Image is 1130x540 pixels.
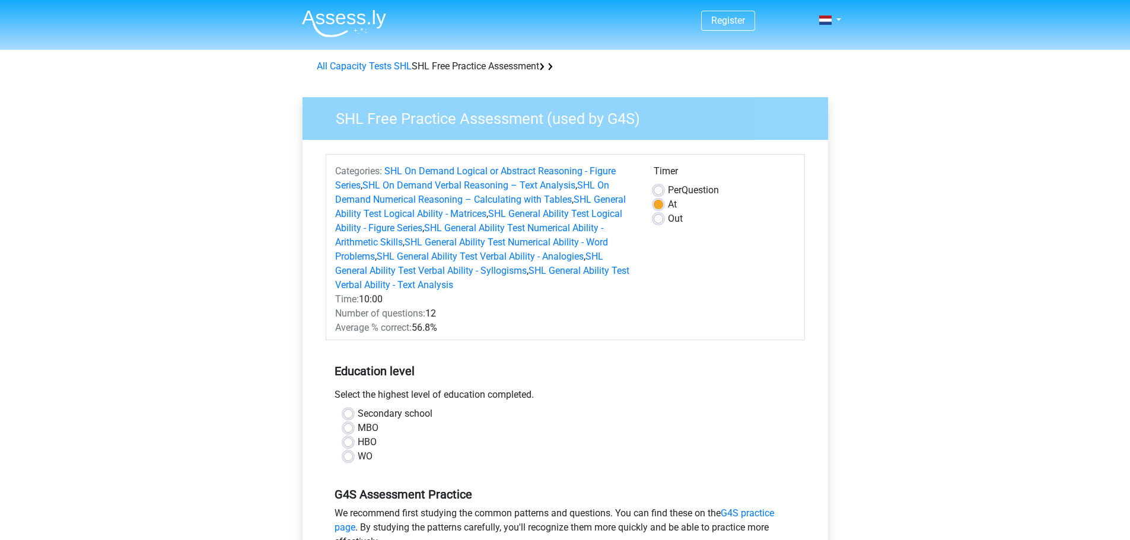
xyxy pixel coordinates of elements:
[335,364,415,378] font: Education level
[335,507,721,519] font: We recommend first studying the common patterns and questions. You can find these on the
[584,251,585,262] font: ,
[682,184,719,196] font: Question
[711,15,745,26] a: Register
[394,60,412,72] a: SHL
[335,487,472,501] font: G4S Assessment Practice
[359,293,383,305] font: 10:00
[335,389,534,400] font: Select the highest level of education completed.
[668,199,677,210] font: At
[425,308,436,319] font: 12
[377,251,584,262] a: SHL General Ability Test Verbal Ability - Analogies
[335,308,425,319] font: Number of questions:
[403,237,405,248] font: ,
[336,110,640,127] font: SHL Free Practice Assessment (used by G4S)
[317,60,391,72] a: All Capacity Tests
[358,436,377,448] font: HBO
[668,184,682,196] font: Per
[358,422,378,433] font: MBO
[335,165,382,177] font: Categories:
[486,208,488,219] font: ,
[412,322,437,333] font: 56.8%
[575,180,577,191] font: ,
[422,222,424,234] font: ,
[358,450,373,462] font: WO
[335,322,412,333] font: Average % correct:
[335,237,608,262] a: SHL General Ability Test Numerical Ability - Word Problems
[335,293,359,305] font: Time:
[527,265,529,276] font: ,
[375,251,377,262] font: ,
[302,9,386,37] img: Assessly
[668,213,683,224] font: Out
[335,222,603,248] a: SHL General Ability Test Numerical Ability - Arithmetic Skills
[361,180,362,191] font: ,
[572,194,574,205] font: ,
[654,165,678,177] font: Timer
[358,408,432,419] font: Secondary school
[335,165,616,191] a: SHL On Demand Logical or Abstract Reasoning - Figure Series
[412,60,539,72] font: SHL Free Practice Assessment
[362,180,575,191] a: SHL On Demand Verbal Reasoning – Text Analysis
